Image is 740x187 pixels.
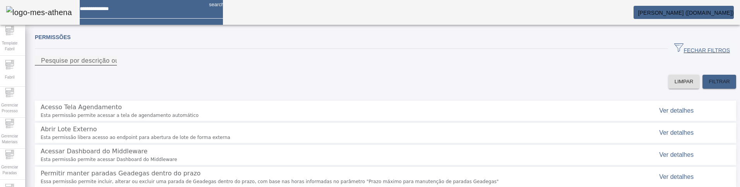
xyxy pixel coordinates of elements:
button: Ver detalhes [656,168,697,186]
span: FILTRAR [709,78,730,86]
span: Acesso Tela Agendamento [41,103,122,111]
span: Acessar Dashboard do Middleware [41,148,147,155]
button: FECHAR FILTROS [668,42,736,56]
span: Fabril [2,72,17,82]
span: Ver detalhes [659,173,694,180]
button: FILTRAR [702,75,736,89]
span: Permissões [35,34,71,40]
span: Essa permissão permite incluir, alterar ou excluir uma parada de Geadegas dentro do prazo, com ba... [41,178,618,185]
span: Ver detalhes [659,151,694,158]
span: Esta permissão permite acessar a tela de agendamento automático [41,112,618,119]
button: Ver detalhes [656,124,697,142]
span: [PERSON_NAME] ([DOMAIN_NAME]) [638,10,734,16]
button: LIMPAR [668,75,700,89]
button: Ver detalhes [656,146,697,164]
span: Ver detalhes [659,107,694,114]
span: Permitir manter paradas Geadegas dentro do prazo [41,170,200,177]
span: Ver detalhes [659,129,694,136]
img: logo-mes-athena [6,6,72,19]
span: Abrir Lote Externo [41,125,97,133]
button: Ver detalhes [656,101,697,120]
span: FECHAR FILTROS [674,43,730,55]
span: Esta permissão permite acessar Dashboard do Middleware [41,156,618,163]
mat-label: Pesquise por descrição ou chave [41,57,138,64]
span: Esta permissão libera acesso ao endpoint para abertura de lote de forma externa [41,134,618,141]
span: LIMPAR [675,78,694,86]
